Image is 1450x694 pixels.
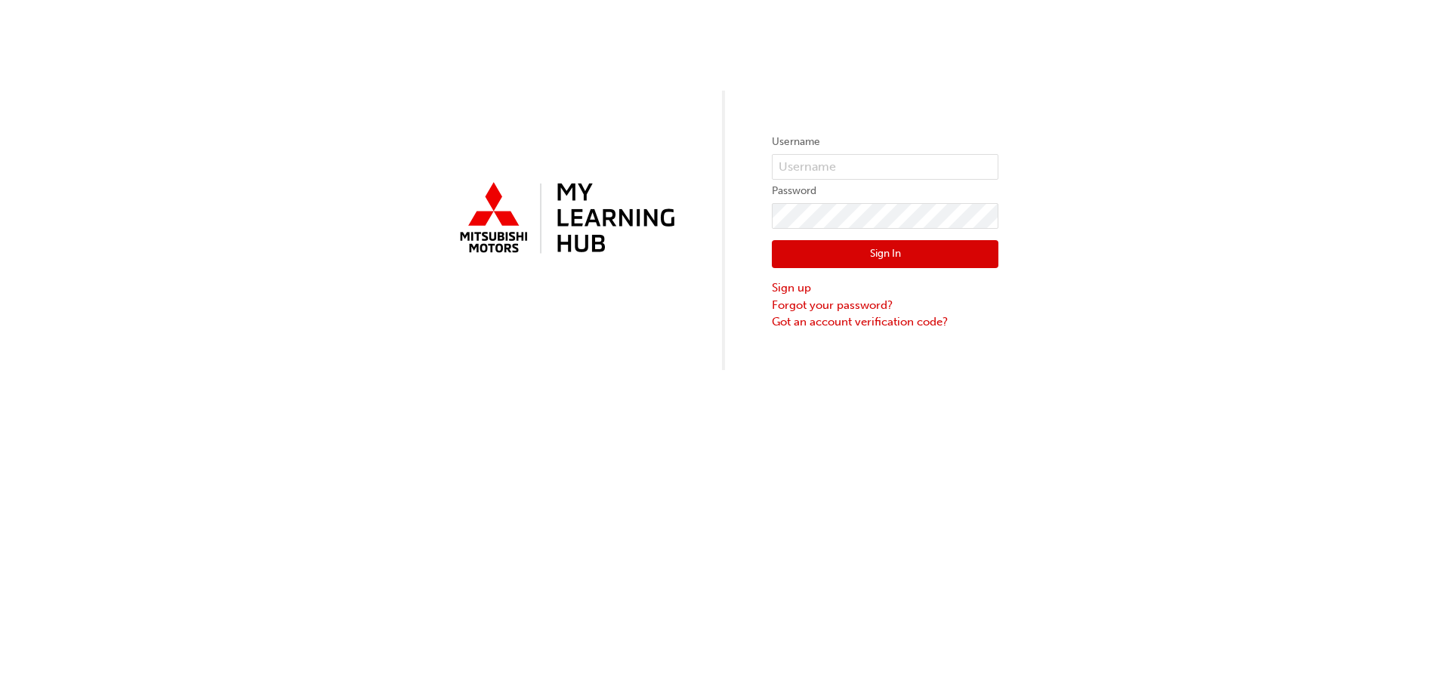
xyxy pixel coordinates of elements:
a: Sign up [772,279,998,297]
label: Password [772,182,998,200]
input: Username [772,154,998,180]
a: Got an account verification code? [772,313,998,331]
button: Sign In [772,240,998,269]
label: Username [772,133,998,151]
img: mmal [452,176,678,262]
a: Forgot your password? [772,297,998,314]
